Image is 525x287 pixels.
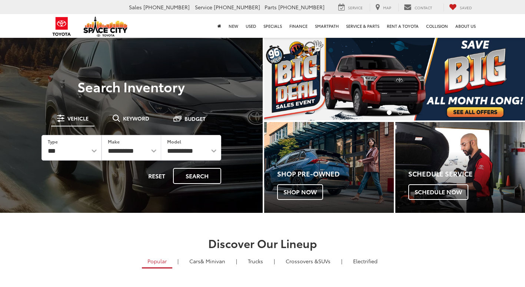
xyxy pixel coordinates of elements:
a: Specials [260,14,286,38]
span: Service [348,5,363,10]
div: Toyota [395,122,525,213]
span: & Minivan [200,257,225,265]
h2: Discover Our Lineup [51,237,474,249]
a: Home [214,14,225,38]
button: Click to view next picture. [486,52,525,106]
img: Space City Toyota [83,16,128,37]
a: Collision [422,14,452,38]
li: | [339,257,344,265]
a: Rent a Toyota [383,14,422,38]
li: | [234,257,239,265]
span: Schedule Now [408,184,468,200]
a: My Saved Vehicles [443,3,478,11]
span: Sales [129,3,142,11]
span: [PHONE_NUMBER] [143,3,190,11]
a: Used [242,14,260,38]
a: Trucks [242,255,269,267]
span: Shop Now [277,184,323,200]
a: Popular [142,255,172,268]
span: Parts [265,3,277,11]
a: Service & Parts [342,14,383,38]
li: | [272,257,277,265]
a: Service [333,3,368,11]
span: Budget [185,116,206,121]
h4: Shop Pre-Owned [277,170,394,178]
a: Map [370,3,397,11]
a: Cars [184,255,231,267]
a: SUVs [280,255,336,267]
li: Go to slide number 2. [398,110,403,115]
button: Search [173,168,221,184]
a: New [225,14,242,38]
span: Crossovers & [286,257,318,265]
li: Go to slide number 1. [387,110,392,115]
button: Click to view previous picture. [264,52,303,106]
a: Shop Pre-Owned Shop Now [264,122,394,213]
a: About Us [452,14,479,38]
span: [PHONE_NUMBER] [214,3,260,11]
span: Map [383,5,391,10]
h4: Schedule Service [408,170,525,178]
li: | [176,257,180,265]
a: Finance [286,14,311,38]
img: Toyota [48,14,76,39]
span: Saved [460,5,472,10]
a: Contact [398,3,438,11]
span: Service [195,3,212,11]
label: Model [167,138,181,145]
label: Type [48,138,58,145]
a: Schedule Service Schedule Now [395,122,525,213]
span: Contact [415,5,432,10]
span: Vehicle [67,116,89,121]
a: SmartPath [311,14,342,38]
a: Electrified [348,255,383,267]
div: Toyota [264,122,394,213]
h3: Search Inventory [31,79,232,94]
span: Keyword [123,116,149,121]
button: Reset [142,168,172,184]
span: [PHONE_NUMBER] [278,3,325,11]
label: Make [108,138,120,145]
